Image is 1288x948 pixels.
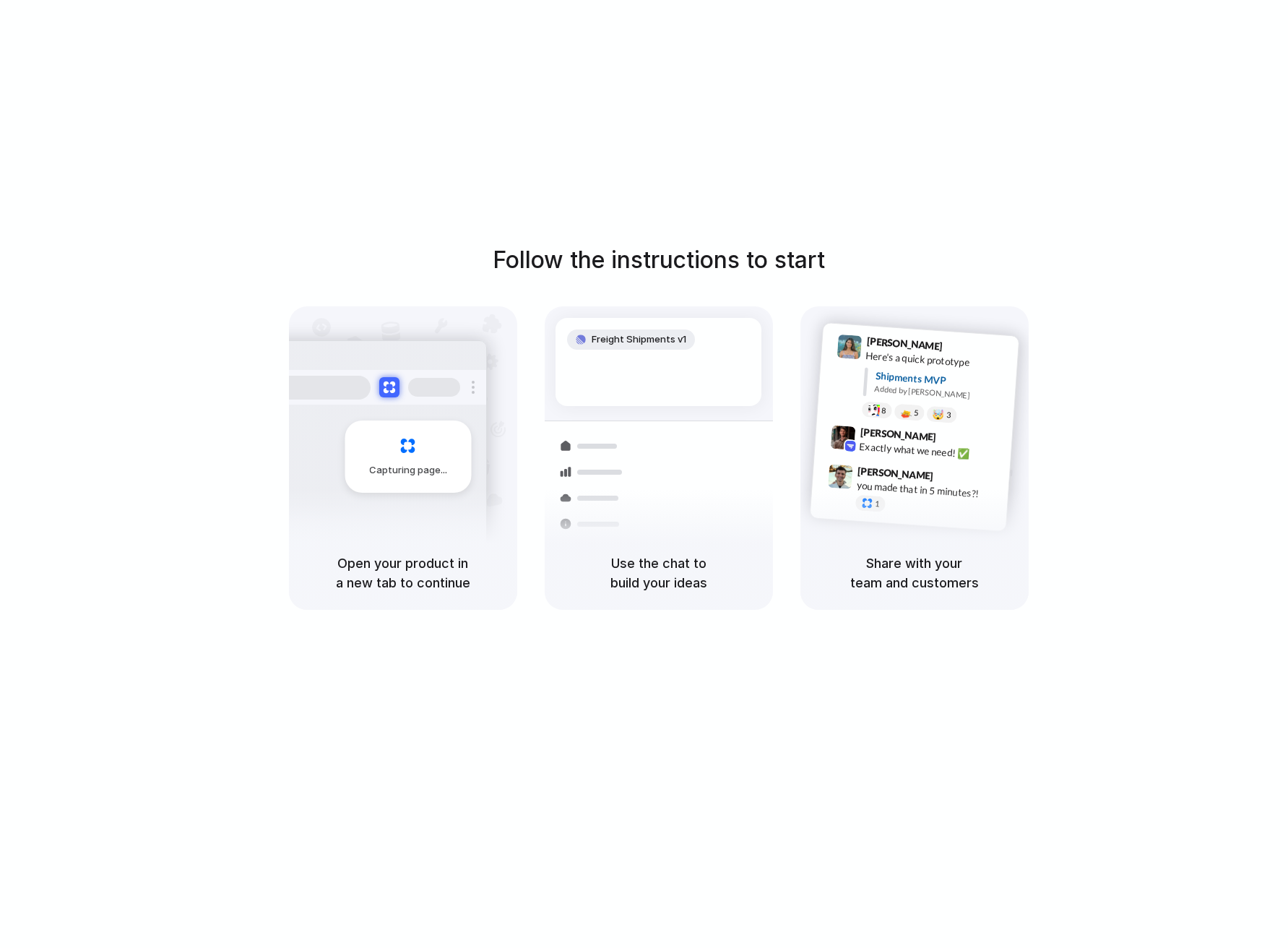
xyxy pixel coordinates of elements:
span: [PERSON_NAME] [866,333,943,354]
span: 9:47 AM [938,470,967,488]
div: Exactly what we need! ✅ [859,439,1003,464]
span: 9:41 AM [946,340,976,358]
h5: Share with your team and customers [818,553,1011,592]
span: 8 [881,407,886,415]
div: Here's a quick prototype [865,348,1009,373]
span: 5 [913,409,918,417]
div: you made that in 5 minutes?! [856,478,1000,503]
span: [PERSON_NAME] [860,424,936,445]
h5: Use the chat to build your ideas [562,553,756,592]
span: 3 [946,411,951,419]
span: 9:42 AM [940,431,969,449]
span: Freight Shipments v1 [592,332,686,347]
div: 🤯 [932,410,944,421]
h1: Follow the instructions to start [493,243,825,277]
h5: Open your product in a new tab to continue [306,553,500,592]
span: [PERSON_NAME] [857,463,933,484]
div: Added by [PERSON_NAME] [874,383,1007,404]
span: 1 [874,500,879,508]
span: Capturing page [369,463,449,478]
div: Shipments MVP [875,369,1008,392]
